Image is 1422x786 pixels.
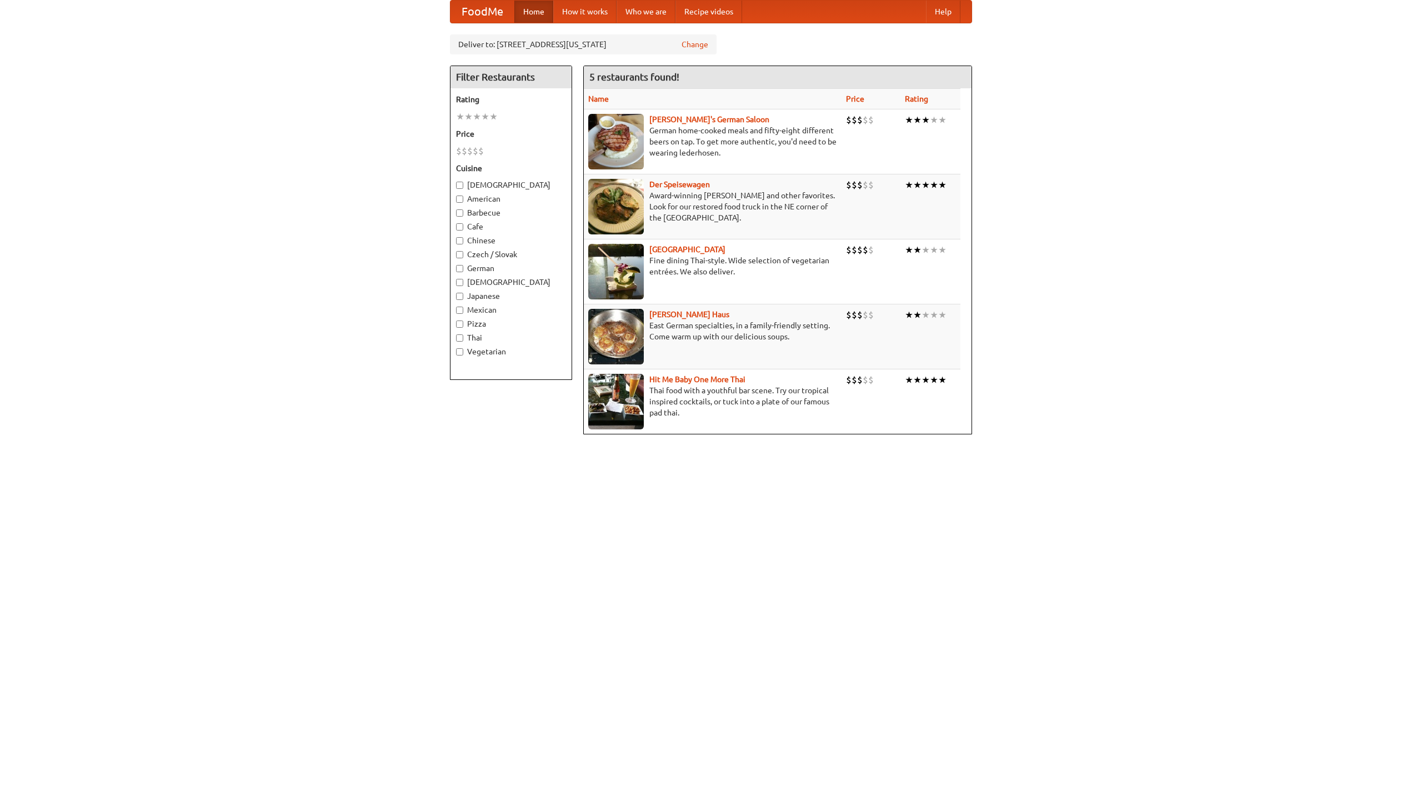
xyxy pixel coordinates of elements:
li: $ [857,114,863,126]
li: $ [467,145,473,157]
p: East German specialties, in a family-friendly setting. Come warm up with our delicious soups. [588,320,837,342]
li: $ [863,179,868,191]
li: ★ [913,244,922,256]
li: $ [863,244,868,256]
li: ★ [913,309,922,321]
input: [DEMOGRAPHIC_DATA] [456,182,463,189]
a: [GEOGRAPHIC_DATA] [649,245,725,254]
li: $ [852,179,857,191]
label: Cafe [456,221,566,232]
li: ★ [481,111,489,123]
a: How it works [553,1,617,23]
a: [PERSON_NAME]'s German Saloon [649,115,769,124]
a: Home [514,1,553,23]
input: Chinese [456,237,463,244]
a: Recipe videos [675,1,742,23]
li: $ [852,374,857,386]
a: Change [682,39,708,50]
a: Hit Me Baby One More Thai [649,375,745,384]
input: Czech / Slovak [456,251,463,258]
li: ★ [930,244,938,256]
li: $ [478,145,484,157]
h5: Rating [456,94,566,105]
a: FoodMe [450,1,514,23]
li: ★ [489,111,498,123]
a: [PERSON_NAME] Haus [649,310,729,319]
input: American [456,196,463,203]
li: $ [857,374,863,386]
li: ★ [913,114,922,126]
input: [DEMOGRAPHIC_DATA] [456,279,463,286]
ng-pluralize: 5 restaurants found! [589,72,679,82]
label: Japanese [456,291,566,302]
a: Who we are [617,1,675,23]
p: Fine dining Thai-style. Wide selection of vegetarian entrées. We also deliver. [588,255,837,277]
img: babythai.jpg [588,374,644,429]
li: ★ [905,244,913,256]
li: $ [852,309,857,321]
li: $ [456,145,462,157]
li: ★ [922,114,930,126]
li: $ [868,374,874,386]
p: Thai food with a youthful bar scene. Try our tropical inspired cocktails, or tuck into a plate of... [588,385,837,418]
li: ★ [905,374,913,386]
li: $ [846,244,852,256]
li: ★ [930,309,938,321]
li: $ [846,179,852,191]
li: ★ [913,179,922,191]
a: Der Speisewagen [649,180,710,189]
input: Cafe [456,223,463,231]
li: ★ [922,309,930,321]
li: $ [868,179,874,191]
li: ★ [905,179,913,191]
li: ★ [464,111,473,123]
li: ★ [456,111,464,123]
li: $ [863,114,868,126]
p: Award-winning [PERSON_NAME] and other favorites. Look for our restored food truck in the NE corne... [588,190,837,223]
label: Barbecue [456,207,566,218]
li: ★ [922,374,930,386]
li: $ [857,179,863,191]
a: Price [846,94,864,103]
li: ★ [938,179,947,191]
li: $ [852,244,857,256]
h5: Price [456,128,566,139]
li: ★ [938,374,947,386]
li: ★ [922,179,930,191]
li: $ [852,114,857,126]
input: Japanese [456,293,463,300]
img: speisewagen.jpg [588,179,644,234]
li: $ [868,309,874,321]
li: ★ [938,244,947,256]
li: $ [462,145,467,157]
img: esthers.jpg [588,114,644,169]
input: Barbecue [456,209,463,217]
label: American [456,193,566,204]
label: Vegetarian [456,346,566,357]
li: ★ [473,111,481,123]
li: $ [857,309,863,321]
li: $ [846,309,852,321]
img: satay.jpg [588,244,644,299]
label: Czech / Slovak [456,249,566,260]
input: Vegetarian [456,348,463,356]
li: $ [846,374,852,386]
li: ★ [913,374,922,386]
li: $ [473,145,478,157]
label: Mexican [456,304,566,316]
label: German [456,263,566,274]
li: $ [857,244,863,256]
input: Mexican [456,307,463,314]
input: Pizza [456,321,463,328]
li: ★ [905,309,913,321]
input: Thai [456,334,463,342]
li: $ [863,374,868,386]
li: ★ [930,179,938,191]
label: Pizza [456,318,566,329]
li: $ [868,114,874,126]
